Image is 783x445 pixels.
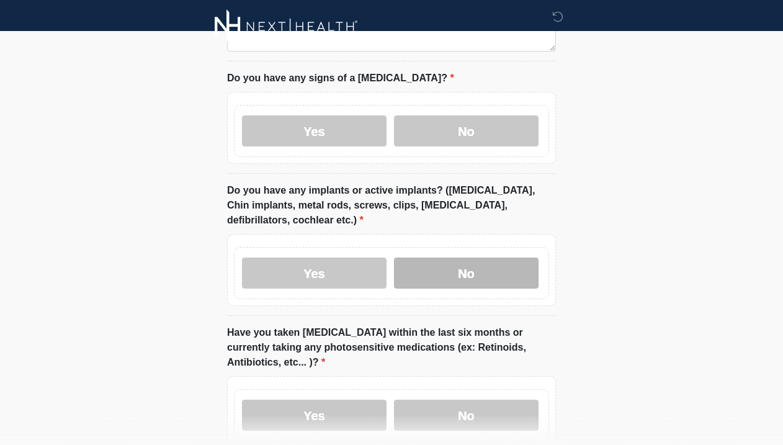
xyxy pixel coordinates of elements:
img: Next-Health Logo [215,9,358,43]
label: No [394,258,539,289]
label: Have you taken [MEDICAL_DATA] within the last six months or currently taking any photosensitive m... [227,325,556,370]
label: Do you have any implants or active implants? ([MEDICAL_DATA], Chin implants, metal rods, screws, ... [227,183,556,228]
label: No [394,400,539,431]
label: Yes [242,258,387,289]
label: Do you have any signs of a [MEDICAL_DATA]? [227,71,454,86]
label: No [394,115,539,146]
label: Yes [242,400,387,431]
label: Yes [242,115,387,146]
